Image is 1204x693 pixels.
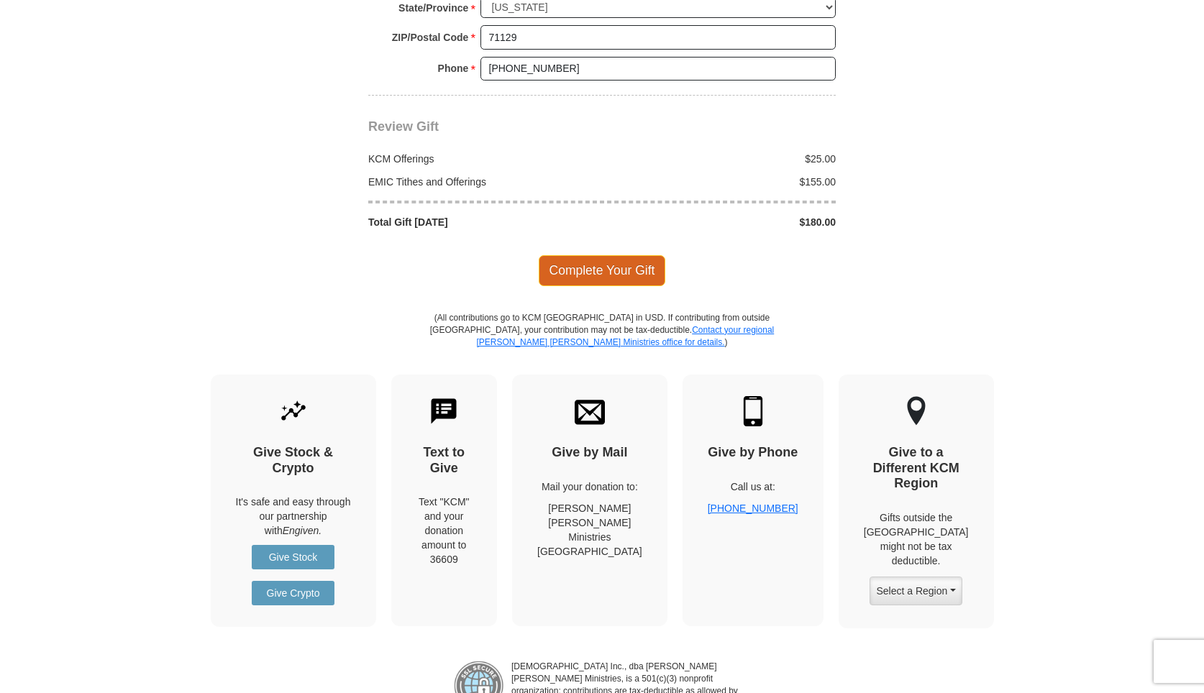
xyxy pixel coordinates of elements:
p: Gifts outside the [GEOGRAPHIC_DATA] might not be tax deductible. [864,510,969,568]
h4: Give Stock & Crypto [236,445,351,476]
div: $25.00 [602,152,844,166]
div: EMIC Tithes and Offerings [361,175,603,189]
button: Select a Region [870,577,962,605]
span: Review Gift [368,119,439,134]
strong: ZIP/Postal Code [392,27,469,47]
span: Complete Your Gift [539,255,666,285]
h4: Give to a Different KCM Region [864,445,969,492]
div: Text "KCM" and your donation amount to 36609 [416,495,473,566]
p: It's safe and easy through our partnership with [236,495,351,538]
img: envelope.svg [575,396,605,426]
div: $155.00 [602,175,844,189]
img: mobile.svg [738,396,768,426]
p: Call us at: [708,479,798,494]
h4: Give by Mail [537,445,642,461]
img: text-to-give.svg [429,396,459,426]
div: $180.00 [602,215,844,229]
a: Give Crypto [252,581,334,605]
img: other-region [906,396,926,426]
div: Total Gift [DATE] [361,215,603,229]
p: [PERSON_NAME] [PERSON_NAME] Ministries [GEOGRAPHIC_DATA] [537,501,642,559]
h4: Text to Give [416,445,473,476]
a: [PHONE_NUMBER] [708,502,798,514]
strong: Phone [438,58,469,78]
div: KCM Offerings [361,152,603,166]
h4: Give by Phone [708,445,798,461]
a: Give Stock [252,545,334,569]
img: give-by-stock.svg [278,396,309,426]
p: Mail your donation to: [537,479,642,494]
p: (All contributions go to KCM [GEOGRAPHIC_DATA] in USD. If contributing from outside [GEOGRAPHIC_D... [429,312,775,375]
a: Contact your regional [PERSON_NAME] [PERSON_NAME] Ministries office for details. [476,325,774,347]
i: Engiven. [283,525,321,536]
